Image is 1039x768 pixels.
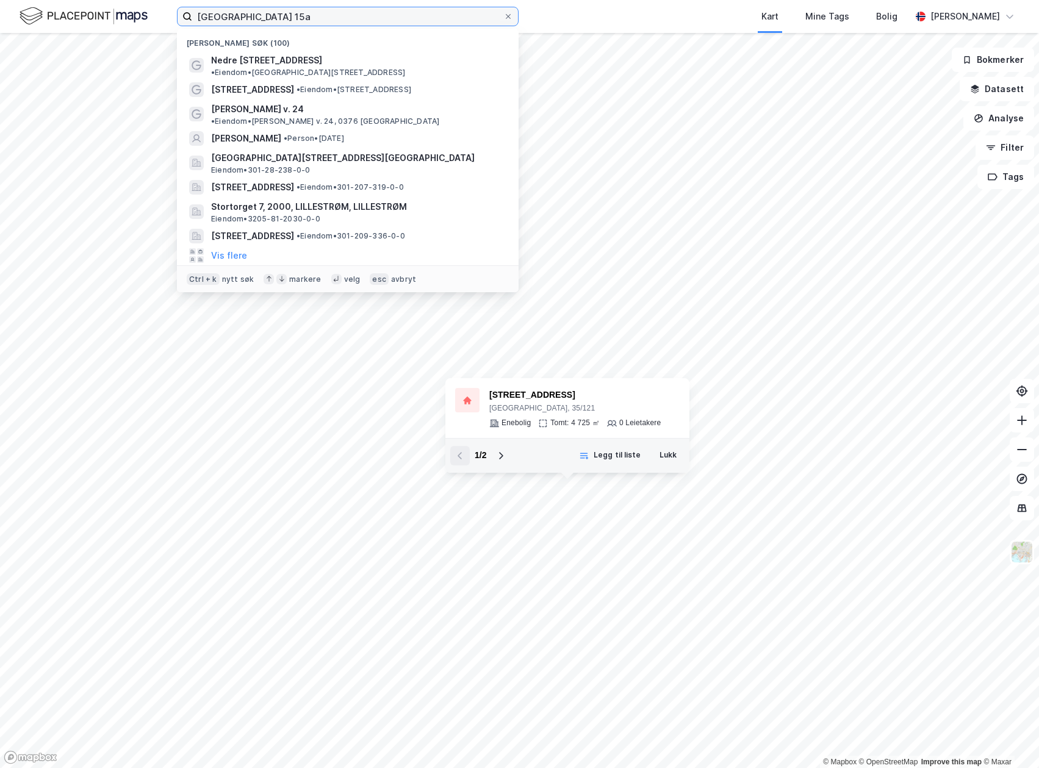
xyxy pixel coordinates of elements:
[489,404,661,414] div: [GEOGRAPHIC_DATA], 35/121
[391,275,416,284] div: avbryt
[344,275,361,284] div: velg
[211,117,439,126] span: Eiendom • [PERSON_NAME] v. 24, 0376 [GEOGRAPHIC_DATA]
[20,5,148,27] img: logo.f888ab2527a4732fd821a326f86c7f29.svg
[211,68,215,77] span: •
[211,199,504,214] span: Stortorget 7, 2000, LILLESTRØM, LILLESTRØM
[1010,540,1034,564] img: Z
[297,85,300,94] span: •
[297,182,300,192] span: •
[4,750,57,764] a: Mapbox homepage
[976,135,1034,160] button: Filter
[921,758,982,766] a: Improve this map
[211,165,310,175] span: Eiendom • 301-28-238-0-0
[502,418,531,428] div: Enebolig
[930,9,1000,24] div: [PERSON_NAME]
[177,29,519,51] div: [PERSON_NAME] søk (100)
[211,214,320,224] span: Eiendom • 3205-81-2030-0-0
[192,7,503,26] input: Søk på adresse, matrikkel, gårdeiere, leietakere eller personer
[805,9,849,24] div: Mine Tags
[284,134,344,143] span: Person • [DATE]
[211,117,215,126] span: •
[211,229,294,243] span: [STREET_ADDRESS]
[859,758,918,766] a: OpenStreetMap
[211,131,281,146] span: [PERSON_NAME]
[571,446,649,465] button: Legg til liste
[370,273,389,285] div: esc
[297,85,411,95] span: Eiendom • [STREET_ADDRESS]
[761,9,778,24] div: Kart
[289,275,321,284] div: markere
[211,68,405,77] span: Eiendom • [GEOGRAPHIC_DATA][STREET_ADDRESS]
[187,273,220,285] div: Ctrl + k
[550,418,600,428] div: Tomt: 4 725 ㎡
[211,102,304,117] span: [PERSON_NAME] v. 24
[211,53,322,68] span: Nedre [STREET_ADDRESS]
[211,82,294,97] span: [STREET_ADDRESS]
[978,709,1039,768] iframe: Chat Widget
[222,275,254,284] div: nytt søk
[297,231,300,240] span: •
[211,151,504,165] span: [GEOGRAPHIC_DATA][STREET_ADDRESS][GEOGRAPHIC_DATA]
[963,106,1034,131] button: Analyse
[619,418,661,428] div: 0 Leietakere
[952,48,1034,72] button: Bokmerker
[211,248,247,263] button: Vis flere
[489,388,661,403] div: [STREET_ADDRESS]
[960,77,1034,101] button: Datasett
[823,758,857,766] a: Mapbox
[876,9,897,24] div: Bolig
[475,448,486,463] div: 1 / 2
[297,231,405,241] span: Eiendom • 301-209-336-0-0
[297,182,404,192] span: Eiendom • 301-207-319-0-0
[977,165,1034,189] button: Tags
[284,134,287,143] span: •
[978,709,1039,768] div: Kontrollprogram for chat
[211,180,294,195] span: [STREET_ADDRESS]
[652,446,685,465] button: Lukk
